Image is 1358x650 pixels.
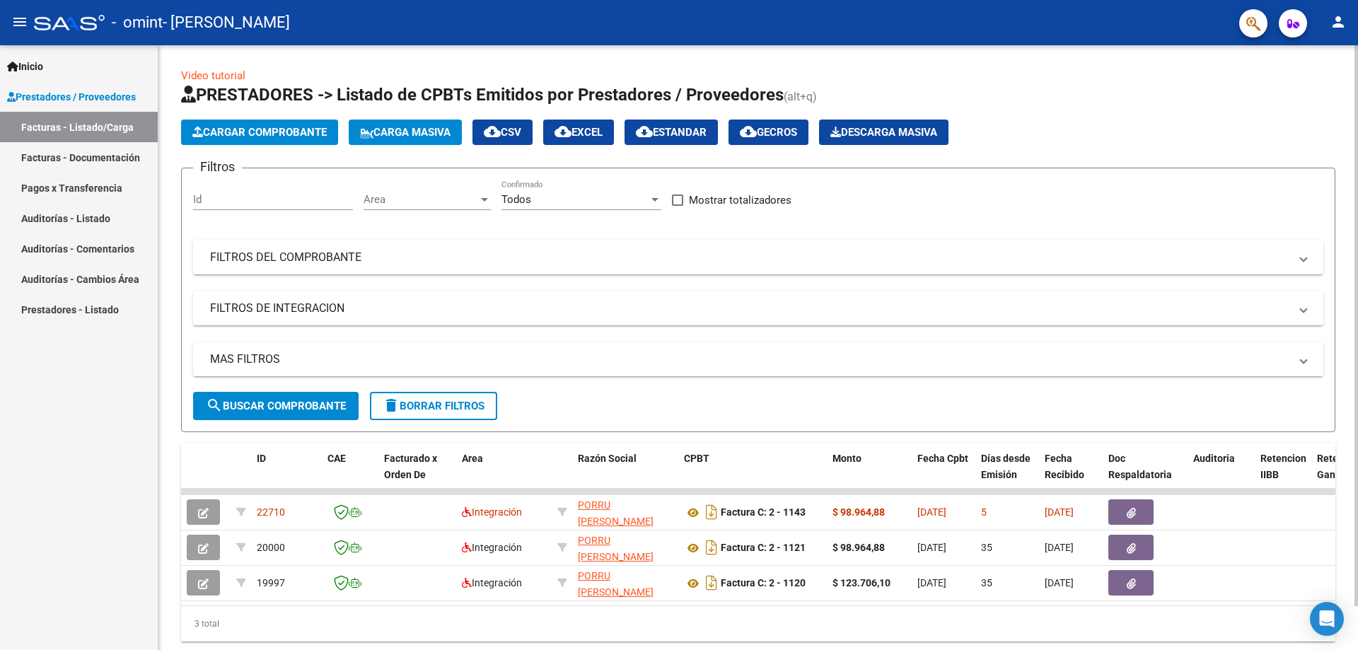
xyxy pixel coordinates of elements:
[181,606,1335,642] div: 3 total
[484,126,521,139] span: CSV
[555,123,571,140] mat-icon: cloud_download
[7,89,136,105] span: Prestadores / Proveedores
[819,120,948,145] button: Descarga Masiva
[702,501,721,523] i: Descargar documento
[383,397,400,414] mat-icon: delete
[1045,542,1074,553] span: [DATE]
[636,126,707,139] span: Estandar
[912,443,975,506] datatable-header-cell: Fecha Cpbt
[257,506,285,518] span: 22710
[370,392,497,420] button: Borrar Filtros
[193,392,359,420] button: Buscar Comprobante
[827,443,912,506] datatable-header-cell: Monto
[702,536,721,559] i: Descargar documento
[981,542,992,553] span: 35
[360,126,451,139] span: Carga Masiva
[1045,506,1074,518] span: [DATE]
[702,571,721,594] i: Descargar documento
[721,578,806,589] strong: Factura C: 2 - 1120
[832,542,885,553] strong: $ 98.964,88
[112,7,163,38] span: - omint
[981,453,1031,480] span: Días desde Emisión
[462,542,522,553] span: Integración
[625,120,718,145] button: Estandar
[721,507,806,518] strong: Factura C: 2 - 1143
[257,577,285,588] span: 19997
[578,568,673,598] div: 27324727065
[193,291,1323,325] mat-expansion-panel-header: FILTROS DE INTEGRACION
[721,542,806,554] strong: Factura C: 2 - 1121
[684,453,709,464] span: CPBT
[462,577,522,588] span: Integración
[1193,453,1235,464] span: Auditoria
[327,453,346,464] span: CAE
[192,126,327,139] span: Cargar Comprobante
[917,453,968,464] span: Fecha Cpbt
[981,577,992,588] span: 35
[1108,453,1172,480] span: Doc Respaldatoria
[1045,577,1074,588] span: [DATE]
[729,120,808,145] button: Gecros
[578,535,654,562] span: PORRU [PERSON_NAME]
[1310,602,1344,636] div: Open Intercom Messenger
[917,577,946,588] span: [DATE]
[1255,443,1311,506] datatable-header-cell: Retencion IIBB
[832,453,861,464] span: Monto
[917,506,946,518] span: [DATE]
[384,453,437,480] span: Facturado x Orden De
[578,499,654,527] span: PORRU [PERSON_NAME]
[572,443,678,506] datatable-header-cell: Razón Social
[193,240,1323,274] mat-expansion-panel-header: FILTROS DEL COMPROBANTE
[830,126,937,139] span: Descarga Masiva
[206,400,346,412] span: Buscar Comprobante
[210,352,1289,367] mat-panel-title: MAS FILTROS
[383,400,484,412] span: Borrar Filtros
[364,193,478,206] span: Area
[11,13,28,30] mat-icon: menu
[456,443,552,506] datatable-header-cell: Area
[251,443,322,506] datatable-header-cell: ID
[784,90,817,103] span: (alt+q)
[555,126,603,139] span: EXCEL
[472,120,533,145] button: CSV
[689,192,791,209] span: Mostrar totalizadores
[181,120,338,145] button: Cargar Comprobante
[163,7,290,38] span: - [PERSON_NAME]
[975,443,1039,506] datatable-header-cell: Días desde Emisión
[543,120,614,145] button: EXCEL
[484,123,501,140] mat-icon: cloud_download
[181,85,784,105] span: PRESTADORES -> Listado de CPBTs Emitidos por Prestadores / Proveedores
[206,397,223,414] mat-icon: search
[578,497,673,527] div: 27324727065
[832,506,885,518] strong: $ 98.964,88
[740,123,757,140] mat-icon: cloud_download
[832,577,890,588] strong: $ 123.706,10
[210,301,1289,316] mat-panel-title: FILTROS DE INTEGRACION
[378,443,456,506] datatable-header-cell: Facturado x Orden De
[1039,443,1103,506] datatable-header-cell: Fecha Recibido
[578,570,654,598] span: PORRU [PERSON_NAME]
[1260,453,1306,480] span: Retencion IIBB
[181,69,245,82] a: Video tutorial
[578,453,637,464] span: Razón Social
[578,533,673,562] div: 27324727065
[193,157,242,177] h3: Filtros
[1045,453,1084,480] span: Fecha Recibido
[210,250,1289,265] mat-panel-title: FILTROS DEL COMPROBANTE
[819,120,948,145] app-download-masive: Descarga masiva de comprobantes (adjuntos)
[981,506,987,518] span: 5
[1188,443,1255,506] datatable-header-cell: Auditoria
[322,443,378,506] datatable-header-cell: CAE
[501,193,531,206] span: Todos
[462,453,483,464] span: Area
[349,120,462,145] button: Carga Masiva
[636,123,653,140] mat-icon: cloud_download
[7,59,43,74] span: Inicio
[257,453,266,464] span: ID
[1103,443,1188,506] datatable-header-cell: Doc Respaldatoria
[193,342,1323,376] mat-expansion-panel-header: MAS FILTROS
[917,542,946,553] span: [DATE]
[462,506,522,518] span: Integración
[740,126,797,139] span: Gecros
[1330,13,1347,30] mat-icon: person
